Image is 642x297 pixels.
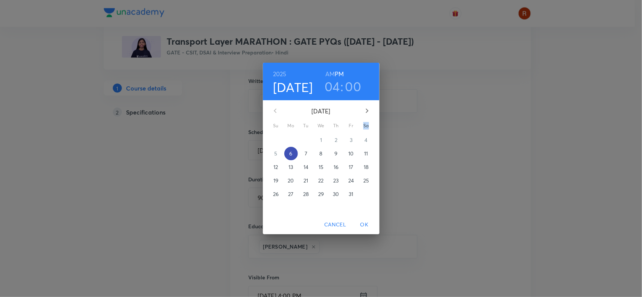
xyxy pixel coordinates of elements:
[333,190,339,198] p: 30
[345,122,358,130] span: Fr
[345,78,361,94] button: 00
[304,177,308,184] p: 21
[325,69,335,79] button: AM
[355,220,373,229] span: OK
[314,160,328,174] button: 15
[329,160,343,174] button: 16
[299,187,313,201] button: 28
[284,174,298,187] button: 20
[329,174,343,187] button: 23
[284,107,358,116] p: [DATE]
[304,163,308,171] p: 14
[299,160,313,174] button: 14
[288,177,294,184] p: 20
[269,122,283,130] span: Su
[349,190,353,198] p: 31
[345,187,358,201] button: 31
[360,174,373,187] button: 25
[348,177,354,184] p: 24
[334,150,337,157] p: 9
[321,218,349,232] button: Cancel
[340,78,343,94] h3: :
[284,187,298,201] button: 27
[319,150,322,157] p: 8
[289,150,292,157] p: 6
[319,163,323,171] p: 15
[284,147,298,160] button: 6
[305,150,307,157] p: 7
[325,78,340,94] button: 04
[318,190,324,198] p: 29
[334,163,338,171] p: 16
[288,190,293,198] p: 27
[352,218,376,232] button: OK
[299,122,313,130] span: Tu
[284,122,298,130] span: Mo
[314,187,328,201] button: 29
[329,122,343,130] span: Th
[273,177,278,184] p: 19
[273,163,278,171] p: 12
[348,150,354,157] p: 10
[345,174,358,187] button: 24
[299,174,313,187] button: 21
[318,177,323,184] p: 22
[360,122,373,130] span: Sa
[335,69,344,79] button: PM
[364,163,369,171] p: 18
[314,174,328,187] button: 22
[329,147,343,160] button: 9
[329,187,343,201] button: 30
[269,174,283,187] button: 19
[269,160,283,174] button: 12
[288,163,293,171] p: 13
[360,147,373,160] button: 11
[303,190,309,198] p: 28
[333,177,338,184] p: 23
[299,147,313,160] button: 7
[345,160,358,174] button: 17
[273,190,279,198] p: 26
[273,69,287,79] button: 2025
[314,122,328,130] span: We
[314,147,328,160] button: 8
[345,147,358,160] button: 10
[360,160,373,174] button: 18
[273,79,313,95] button: [DATE]
[364,150,368,157] p: 11
[269,187,283,201] button: 26
[349,163,353,171] p: 17
[284,160,298,174] button: 13
[363,177,369,184] p: 25
[324,220,346,229] span: Cancel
